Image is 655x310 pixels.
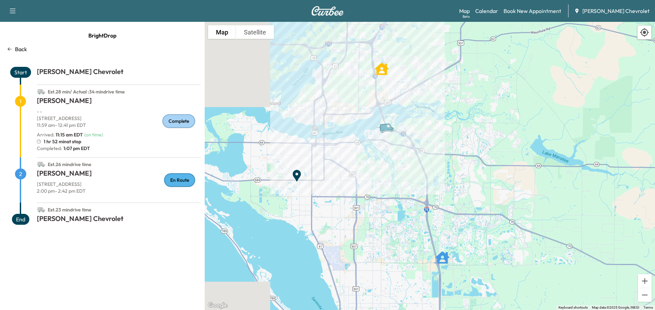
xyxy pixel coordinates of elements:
[37,108,201,115] p: - -
[638,274,652,288] button: Zoom in
[62,145,90,152] span: 1:07 pm EDT
[15,45,27,53] p: Back
[48,161,91,167] span: Est. 26 min drive time
[37,131,83,138] p: Arrived :
[37,115,201,122] p: [STREET_ADDRESS]
[15,168,26,179] span: 2
[37,168,201,181] h1: [PERSON_NAME]
[475,7,498,15] a: Calendar
[84,132,103,138] span: ( on time )
[37,96,201,108] h1: [PERSON_NAME]
[88,29,116,42] span: BrightDrop
[504,7,561,15] a: Book New Appointment
[162,114,195,128] div: Complete
[10,67,31,78] span: Start
[592,306,639,309] span: Map data ©2025 Google, INEGI
[638,288,652,302] button: Zoom out
[206,301,229,310] img: Google
[48,89,125,95] span: Est. 28 min / Actual : 34 min drive time
[290,165,304,179] gmp-advanced-marker: End Point
[459,7,470,15] a: MapBeta
[48,207,91,213] span: Est. 23 min drive time
[15,96,26,107] span: 1
[37,188,201,194] p: 2:00 pm - 2:42 pm EDT
[37,181,201,188] p: [STREET_ADDRESS]
[558,305,588,310] button: Keyboard shortcuts
[643,306,653,309] a: Terms (opens in new tab)
[37,145,201,152] p: Completed:
[311,6,344,16] img: Curbee Logo
[37,122,201,129] p: 11:59 am - 12:41 pm EDT
[236,25,274,39] button: Show satellite imagery
[37,67,201,79] h1: [PERSON_NAME] Chevrolet
[208,25,236,39] button: Show street map
[463,14,470,19] div: Beta
[44,138,81,145] span: 1 hr 52 min at stop
[37,214,201,226] h1: [PERSON_NAME] Chevrolet
[582,7,650,15] span: [PERSON_NAME] Chevrolet
[12,214,29,225] span: End
[56,132,83,138] span: 11:15 am EDT
[376,116,400,128] gmp-advanced-marker: Van
[436,247,449,261] gmp-advanced-marker: CANDY MAGINNESS
[375,59,389,72] gmp-advanced-marker: LINDA ANN ENGLE
[206,301,229,310] a: Open this area in Google Maps (opens a new window)
[164,173,195,187] div: En Route
[637,25,652,40] div: Recenter map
